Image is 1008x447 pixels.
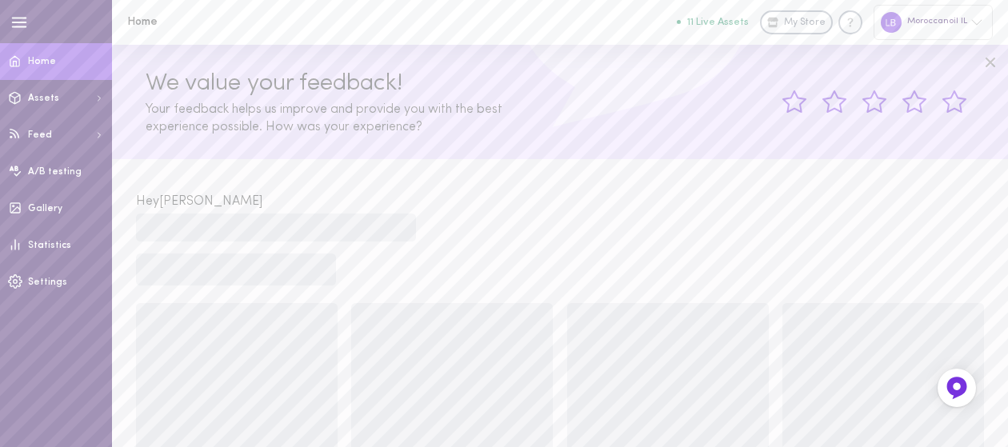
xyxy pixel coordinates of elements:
span: Your feedback helps us improve and provide you with the best experience possible. How was your ex... [146,103,502,134]
span: Statistics [28,241,71,250]
span: Settings [28,277,67,287]
div: Knowledge center [838,10,862,34]
h1: Home [127,16,391,28]
a: 11 Live Assets [677,17,760,28]
span: We value your feedback! [146,71,402,96]
span: My Store [784,16,826,30]
button: 11 Live Assets [677,17,749,27]
span: Feed [28,130,52,140]
span: Hey [PERSON_NAME] [136,195,262,208]
img: Feedback Button [945,376,969,400]
span: A/B testing [28,167,82,177]
a: My Store [760,10,833,34]
span: Assets [28,94,59,103]
div: Moroccanoil IL [874,5,993,39]
span: Home [28,57,56,66]
span: Gallery [28,204,62,214]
